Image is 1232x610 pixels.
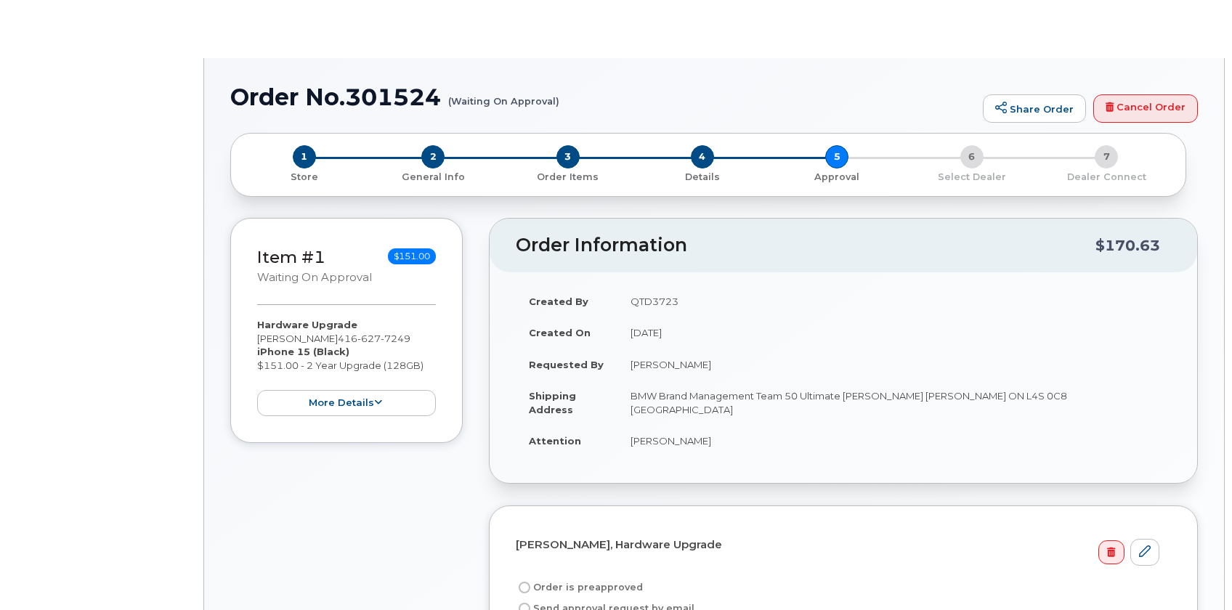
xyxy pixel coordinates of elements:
[635,168,769,184] a: 4 Details
[365,168,500,184] a: 2 General Info
[243,168,365,184] a: 1 Store
[371,171,494,184] p: General Info
[257,319,357,330] strong: Hardware Upgrade
[529,435,581,447] strong: Attention
[388,248,436,264] span: $151.00
[516,579,643,596] label: Order is preapproved
[1095,232,1160,259] div: $170.63
[421,145,445,168] span: 2
[617,425,1171,457] td: [PERSON_NAME]
[641,171,763,184] p: Details
[983,94,1086,123] a: Share Order
[257,318,436,416] div: [PERSON_NAME] $151.00 - 2 Year Upgrade (128GB)
[500,168,635,184] a: 3 Order Items
[529,359,604,370] strong: Requested By
[516,539,1159,551] h4: [PERSON_NAME], Hardware Upgrade
[448,84,559,107] small: (Waiting On Approval)
[617,317,1171,349] td: [DATE]
[556,145,580,168] span: 3
[257,247,325,267] a: Item #1
[617,349,1171,381] td: [PERSON_NAME]
[293,145,316,168] span: 1
[257,390,436,417] button: more details
[519,582,530,593] input: Order is preapproved
[230,84,976,110] h1: Order No.301524
[516,235,1095,256] h2: Order Information
[357,333,381,344] span: 627
[257,271,372,284] small: Waiting On Approval
[1093,94,1198,123] a: Cancel Order
[529,327,591,338] strong: Created On
[338,333,410,344] span: 416
[617,380,1171,425] td: BMW Brand Management Team 50 Ultimate [PERSON_NAME] [PERSON_NAME] ON L4S 0C8 [GEOGRAPHIC_DATA]
[381,333,410,344] span: 7249
[257,346,349,357] strong: iPhone 15 (Black)
[691,145,714,168] span: 4
[506,171,629,184] p: Order Items
[529,296,588,307] strong: Created By
[529,390,576,415] strong: Shipping Address
[617,285,1171,317] td: QTD3723
[248,171,360,184] p: Store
